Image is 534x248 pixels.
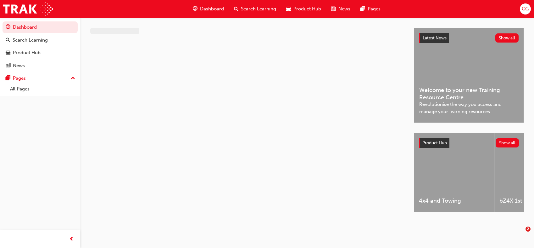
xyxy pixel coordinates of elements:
span: search-icon [6,37,10,43]
a: Latest NewsShow all [419,33,519,43]
span: pages-icon [360,5,365,13]
span: guage-icon [6,25,10,30]
a: Product HubShow all [419,138,519,148]
span: news-icon [6,63,10,69]
span: 4x4 and Towing [419,197,489,205]
span: Pages [368,5,381,13]
span: up-icon [71,74,75,83]
span: GG [522,5,529,13]
span: 2 [526,227,531,232]
a: guage-iconDashboard [188,3,229,15]
a: car-iconProduct Hub [281,3,326,15]
div: News [13,62,25,69]
span: News [338,5,350,13]
div: Product Hub [13,49,41,56]
iframe: Intercom live chat [513,227,528,242]
span: Welcome to your new Training Resource Centre [419,87,519,101]
button: Pages [3,72,78,84]
div: Pages [13,75,26,82]
a: Search Learning [3,34,78,46]
a: search-iconSearch Learning [229,3,281,15]
span: Dashboard [200,5,224,13]
a: Dashboard [3,21,78,33]
a: News [3,60,78,72]
button: Show all [496,138,519,147]
div: Search Learning [13,37,48,44]
img: Trak [3,2,53,16]
span: car-icon [6,50,10,56]
button: DashboardSearch LearningProduct HubNews [3,20,78,72]
span: Product Hub [293,5,321,13]
a: All Pages [8,84,78,94]
span: news-icon [331,5,336,13]
button: Show all [495,33,519,43]
span: Product Hub [422,140,447,146]
span: pages-icon [6,76,10,81]
span: guage-icon [193,5,197,13]
a: 4x4 and Towing [414,133,494,212]
span: Search Learning [241,5,276,13]
span: Latest News [423,35,447,41]
span: Revolutionise the way you access and manage your learning resources. [419,101,519,115]
span: prev-icon [69,235,74,243]
button: GG [520,3,531,14]
span: search-icon [234,5,238,13]
a: news-iconNews [326,3,355,15]
span: car-icon [286,5,291,13]
a: pages-iconPages [355,3,386,15]
a: Latest NewsShow allWelcome to your new Training Resource CentreRevolutionise the way you access a... [414,28,524,123]
a: Product Hub [3,47,78,59]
